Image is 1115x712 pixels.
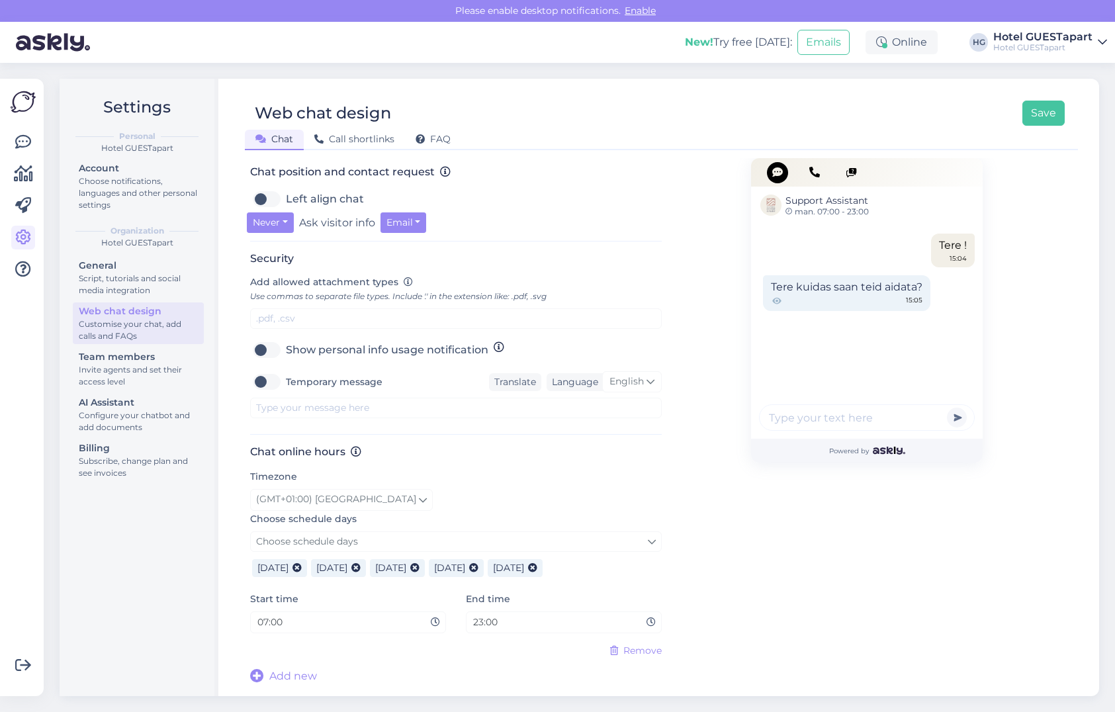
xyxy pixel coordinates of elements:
span: [DATE] [493,562,524,574]
div: Team members [79,350,198,364]
input: .pdf, .csv [250,308,662,329]
div: Customise your chat, add calls and FAQs [79,318,198,342]
div: Choose notifications, languages and other personal settings [79,175,198,211]
h2: Settings [70,95,204,120]
input: Type your text here [759,404,975,431]
div: Script, tutorials and social media integration [79,273,198,296]
span: [DATE] [434,562,465,574]
a: AI AssistantConfigure your chatbot and add documents [73,394,204,435]
button: Never [247,212,294,233]
span: Chat [255,133,293,145]
span: Use commas to separate file types. Include '.' in the extension like: .pdf, .svg [250,291,547,301]
a: Hotel GUESTapartHotel GUESTapart [993,32,1107,53]
div: Subscribe, change plan and see invoices [79,455,198,479]
a: Web chat designCustomise your chat, add calls and FAQs [73,302,204,344]
a: BillingSubscribe, change plan and see invoices [73,439,204,481]
span: English [609,375,644,389]
span: Call shortlinks [314,133,394,145]
label: Ask visitor info [299,212,375,233]
b: New! [685,36,713,48]
span: Powered by [829,446,905,456]
div: Hotel GUESTapart [70,142,204,154]
b: Personal [119,130,156,142]
label: Temporary message [286,371,382,392]
div: Translate [489,373,541,391]
h3: Chat position and contact request [250,165,662,178]
a: AccountChoose notifications, languages and other personal settings [73,159,204,213]
span: man. 07:00 - 23:00 [785,208,869,216]
div: Try free [DATE]: [685,34,792,50]
label: End time [466,592,510,606]
div: Hotel GUESTapart [993,42,1093,53]
span: [DATE] [316,562,347,574]
h3: Security [250,252,662,265]
div: HG [969,33,988,52]
div: Web chat design [79,304,198,318]
div: Language [547,375,598,389]
a: Team membersInvite agents and set their access level [73,348,204,390]
span: Support Assistant [785,194,869,208]
div: Configure your chatbot and add documents [79,410,198,433]
div: Hotel GUESTapart [993,32,1093,42]
div: General [79,259,198,273]
span: (GMT+01:00) [GEOGRAPHIC_DATA] [256,492,416,507]
img: Support [760,195,781,216]
div: Billing [79,441,198,455]
img: Askly Logo [11,89,36,114]
b: Organization [111,225,164,237]
label: Choose schedule days [250,512,357,526]
div: AI Assistant [79,396,198,410]
a: GeneralScript, tutorials and social media integration [73,257,204,298]
span: Add new [269,668,317,684]
div: Web chat design [255,101,391,126]
button: Save [1022,101,1065,126]
label: Left align chat [286,189,364,210]
div: Account [79,161,198,175]
div: Invite agents and set their access level [79,364,198,388]
span: FAQ [416,133,451,145]
span: Enable [621,5,660,17]
a: (GMT+01:00) [GEOGRAPHIC_DATA] [250,489,433,510]
button: Emails [797,30,850,55]
span: [DATE] [257,562,289,574]
span: Add allowed attachment types [250,276,398,288]
div: Tere kuidas saan teid aidata? [763,275,930,311]
label: Start time [250,592,298,606]
span: 15:05 [906,295,922,307]
a: Choose schedule days [250,531,662,552]
button: Email [380,212,427,233]
span: Choose schedule days [256,535,358,547]
div: Tere ! [931,234,975,267]
span: Remove [623,644,662,658]
h3: Chat online hours [250,445,662,458]
div: 15:04 [950,253,967,263]
label: Timezone [250,470,297,484]
img: Askly [873,447,905,455]
div: Hotel GUESTapart [70,237,204,249]
span: [DATE] [375,562,406,574]
label: Show personal info usage notification [286,339,488,361]
div: Online [866,30,938,54]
